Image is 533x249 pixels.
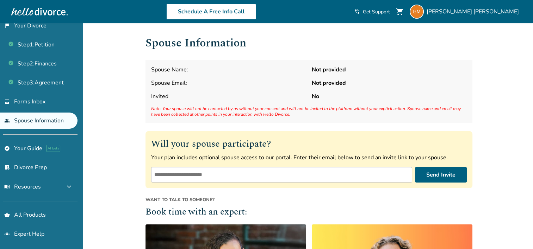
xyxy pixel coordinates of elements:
span: inbox [4,99,10,104]
span: people [4,118,10,123]
h1: Spouse Information [145,34,472,52]
strong: Not provided [312,66,467,74]
h2: Will your spouse participate? [151,137,467,151]
a: Schedule A Free Info Call [166,4,256,20]
span: Get Support [363,8,390,15]
p: Your plan includes optional spouse access to our portal. Enter their email below to send an invit... [151,154,467,161]
a: phone_in_talkGet Support [354,8,390,15]
span: AI beta [47,145,60,152]
span: shopping_basket [4,212,10,218]
span: phone_in_talk [354,9,360,14]
span: Resources [4,183,41,191]
span: shopping_cart [396,7,404,16]
span: menu_book [4,184,10,190]
span: Note: Your spouse will not be contacted by us without your consent and will not be invited to the... [151,106,467,117]
strong: No [312,92,467,100]
span: [PERSON_NAME] [PERSON_NAME] [427,8,522,15]
span: explore [4,146,10,151]
button: Send Invite [415,167,467,183]
strong: Not provided [312,79,467,87]
iframe: Chat Widget [498,215,533,249]
span: Spouse Email: [151,79,306,87]
img: guion.morton@gmail.com [410,5,424,19]
img: Close invite form [455,138,467,149]
span: Spouse Name: [151,66,306,74]
span: flag_2 [4,23,10,28]
h2: Book time with an expert: [145,206,472,219]
span: groups [4,231,10,237]
span: list_alt_check [4,165,10,170]
span: Want to talk to someone? [145,197,472,203]
span: Forms Inbox [14,98,45,106]
span: expand_more [65,183,73,191]
span: Invited [151,92,306,100]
